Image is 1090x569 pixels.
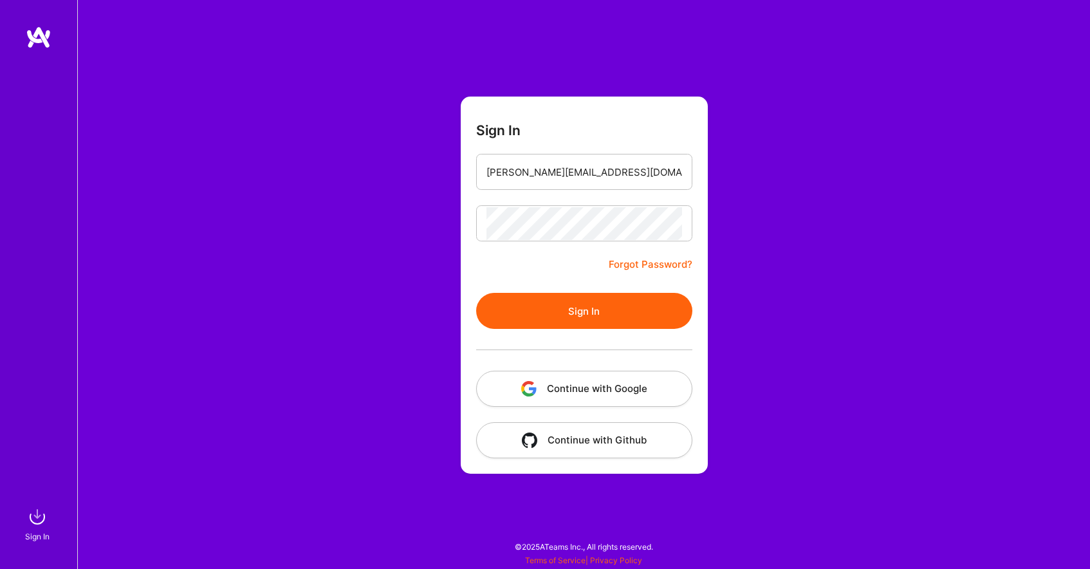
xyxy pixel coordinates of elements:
button: Continue with Google [476,371,692,407]
div: Sign In [25,530,50,543]
img: logo [26,26,51,49]
input: Email... [486,156,682,189]
a: Terms of Service [525,555,586,565]
div: © 2025 ATeams Inc., All rights reserved. [77,530,1090,563]
a: Privacy Policy [590,555,642,565]
span: | [525,555,642,565]
img: sign in [24,504,50,530]
img: icon [522,433,537,448]
img: icon [521,381,537,396]
button: Continue with Github [476,422,692,458]
h3: Sign In [476,122,521,138]
button: Sign In [476,293,692,329]
a: Forgot Password? [609,257,692,272]
a: sign inSign In [27,504,50,543]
